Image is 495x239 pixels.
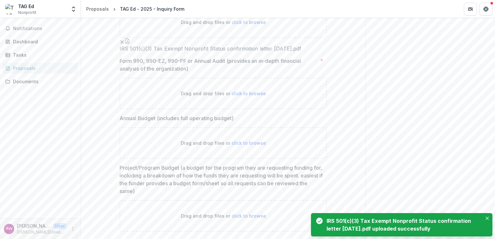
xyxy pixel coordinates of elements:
div: Remove FileIRS 501(c)(3) Tax Exempt Nonprofit Status confirmation letter [DATE].pdf [120,38,327,52]
span: click to browse [232,91,266,96]
button: Partners [464,3,477,16]
p: Project/Program Budget (a budget for the program they are requesting funding for, including a bre... [120,164,323,195]
button: Get Help [479,3,492,16]
img: TAG Ed [5,4,16,14]
span: click to browse [232,140,266,146]
div: TAG Ed - 2025 - Inquiry Form [120,6,184,12]
div: TAG Ed [18,3,36,10]
a: Documents [3,76,78,87]
button: Notifications [3,23,78,34]
p: Drag and drop files or [181,212,266,219]
a: Dashboard [3,36,78,47]
div: Anwar Walker [6,227,13,231]
p: [PERSON_NAME] [17,222,51,229]
button: Close [483,214,491,222]
span: click to browse [232,19,266,25]
div: Proposals [86,6,109,12]
nav: breadcrumb [84,4,187,14]
button: More [69,225,77,233]
div: Documents [13,78,73,85]
div: Tasks [13,51,73,58]
p: [PERSON_NAME][EMAIL_ADDRESS][DOMAIN_NAME] [17,229,66,235]
p: Annual Budget (includes full operating budget) [120,114,234,122]
p: User [53,223,66,229]
div: IRS 501(c)(3) Tax Exempt Nonprofit Status confirmation letter [DATE].pdf uploaded successfully [327,217,479,233]
div: Dashboard [13,38,73,45]
p: Drag and drop files or [181,90,266,97]
div: Notifications-bottom-right [308,211,495,239]
button: Open entity switcher [69,3,78,16]
a: Proposals [3,63,78,74]
button: Remove File [120,38,125,46]
p: Form 990, 990-EZ, 990-PF or Annual Audit (provides an in-depth financial analysis of the organiza... [120,57,317,73]
span: Notifications [13,26,75,31]
p: Drag and drop files or [181,140,266,146]
p: Drag and drop files or [181,19,266,26]
div: Proposals [13,65,73,72]
a: Proposals [84,4,111,14]
span: IRS 501(c)(3) Tax Exempt Nonprofit Status confirmation letter [DATE].pdf [120,46,327,52]
span: Nonprofit [18,10,36,16]
span: click to browse [232,213,266,219]
a: Tasks [3,50,78,60]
